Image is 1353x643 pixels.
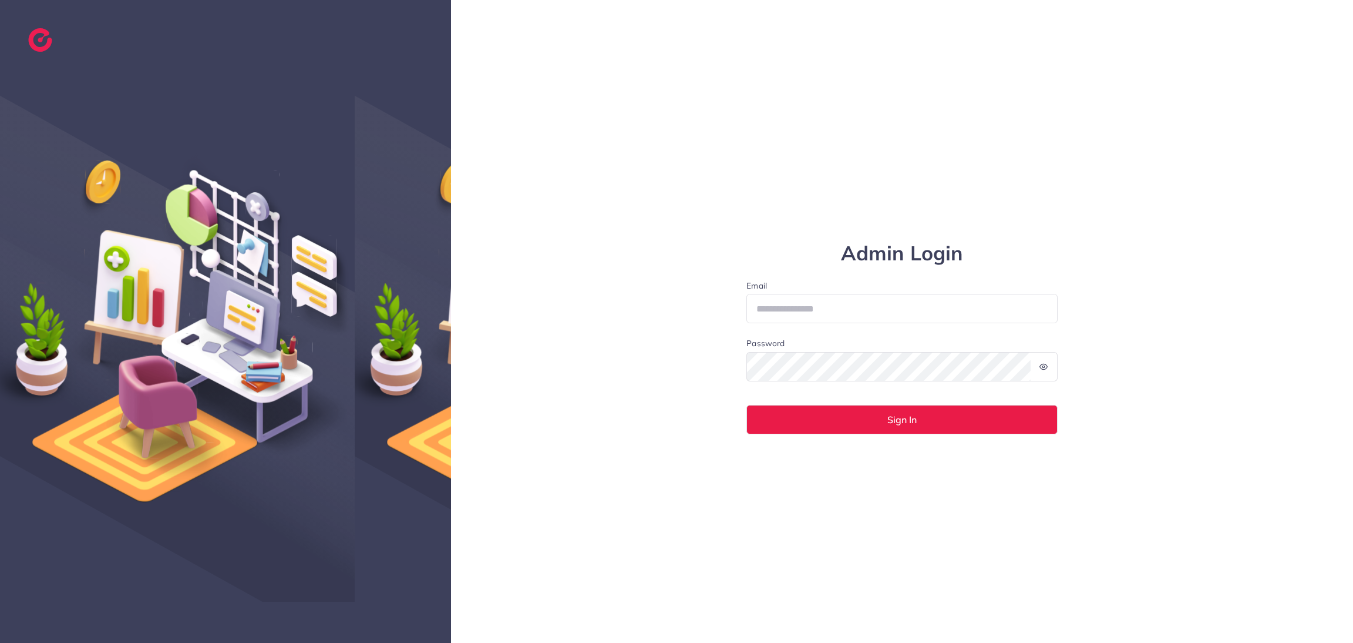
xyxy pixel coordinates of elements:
button: Sign In [746,405,1058,434]
span: Sign In [887,415,917,424]
label: Email [746,280,1058,292]
h1: Admin Login [746,242,1058,266]
img: logo [28,28,52,52]
label: Password [746,337,785,349]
